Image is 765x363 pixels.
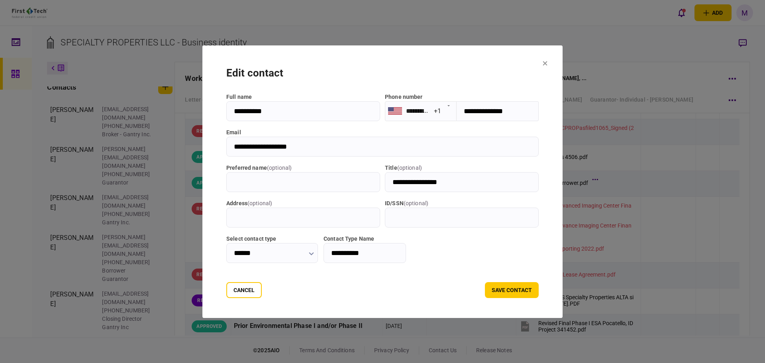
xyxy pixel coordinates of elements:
[385,164,539,172] label: title
[226,235,318,243] label: Select contact type
[385,208,539,228] input: ID/SSN
[385,199,539,208] label: ID/SSN
[267,165,292,171] span: ( optional )
[247,200,272,206] span: ( optional )
[226,172,380,192] input: Preferred name
[385,172,539,192] input: title
[226,101,380,121] input: full name
[226,128,539,137] label: email
[226,65,539,81] div: edit contact
[485,282,539,298] button: save contact
[388,107,402,114] img: us
[443,100,454,111] button: Open
[324,235,406,243] label: Contact Type Name
[226,137,539,157] input: email
[404,200,428,206] span: ( optional )
[226,164,380,172] label: Preferred name
[226,282,262,298] button: Cancel
[226,208,380,228] input: address
[226,199,380,208] label: address
[397,165,422,171] span: ( optional )
[324,243,406,263] input: Contact Type Name
[434,106,441,116] div: +1
[385,94,423,100] label: Phone number
[226,243,318,263] input: Select contact type
[226,93,380,101] label: full name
